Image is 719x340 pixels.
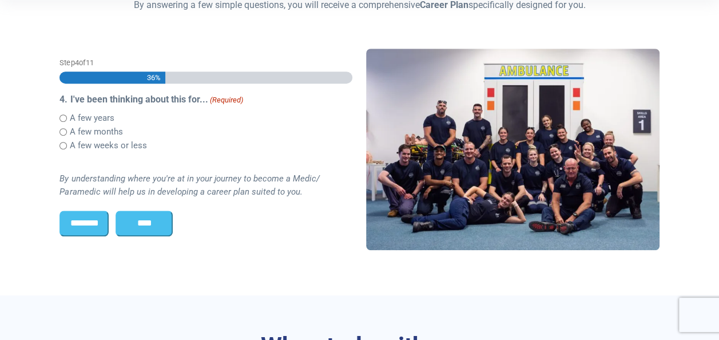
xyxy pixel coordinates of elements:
[85,58,93,67] span: 11
[69,139,146,152] label: A few weeks or less
[69,112,114,125] label: A few years
[59,173,319,197] i: By understanding where you're at in your journey to become a Medic/ Paramedic will help us in dev...
[74,58,78,67] span: 4
[69,125,122,139] label: A few months
[209,94,243,106] span: (Required)
[59,57,352,68] p: Step of
[59,93,352,106] legend: 4. I've been thinking about this for...
[146,72,161,84] span: 36%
